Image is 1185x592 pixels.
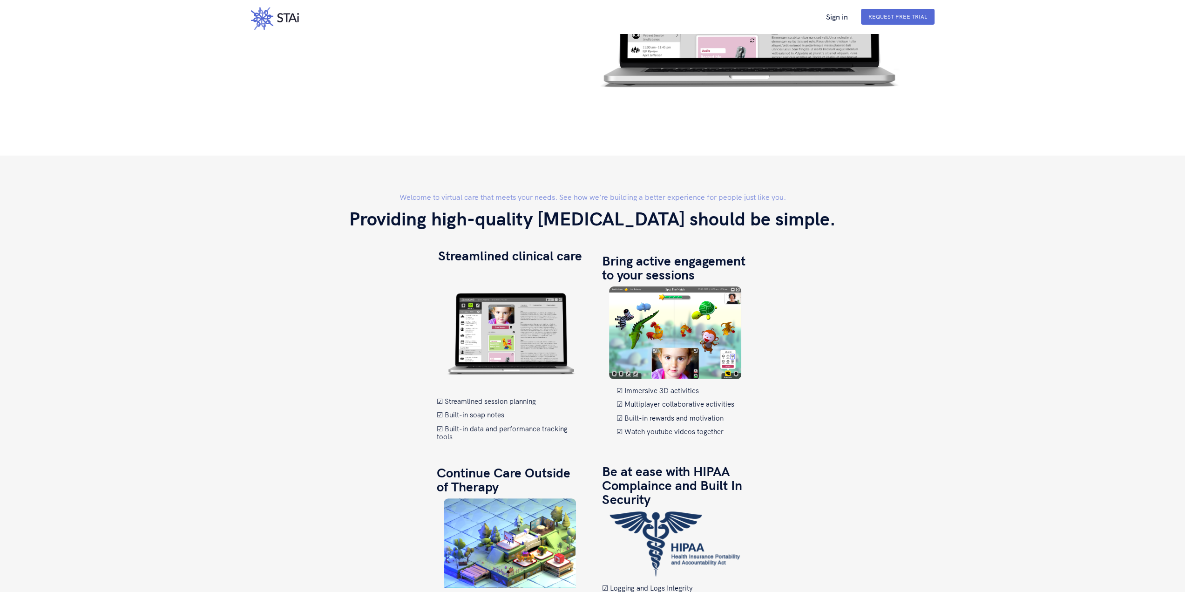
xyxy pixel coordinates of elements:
li: Built-in rewards and motivation [616,414,734,422]
li: Watch youtube videos together [616,428,734,435]
li: Streamlined session planning [437,397,583,405]
img: Girl in a jacket [609,286,741,379]
a: Request Free Trial [868,13,927,20]
img: Girl in a jacket [444,498,576,591]
button: Request Free Trial [861,9,934,25]
img: Girl in a jacket [444,267,576,390]
li: Multiplayer collaborative activities [616,400,734,408]
a: Sign in [819,13,855,21]
img: Girl in a jacket [609,511,741,577]
h4: Be at ease with HIPAA Complaince and Built In Security [602,464,749,506]
h4: Bring active engagement to your sessions [602,254,749,282]
h4: Continue Care Outside of Therapy [437,466,583,494]
li: Built-in data and performance tracking tools [437,425,583,441]
li: Built-in soap notes [437,411,583,419]
li: Logging and Logs Integrity [602,584,749,592]
li: Immersive 3D activities [616,387,734,395]
h3: Providing high-quality [MEDICAL_DATA] should be simple. [251,207,934,230]
h4: Streamlined clinical care [438,249,582,263]
h5: Welcome to virtual care that meets your needs. See how we’re building a better experience for peo... [251,193,934,201]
